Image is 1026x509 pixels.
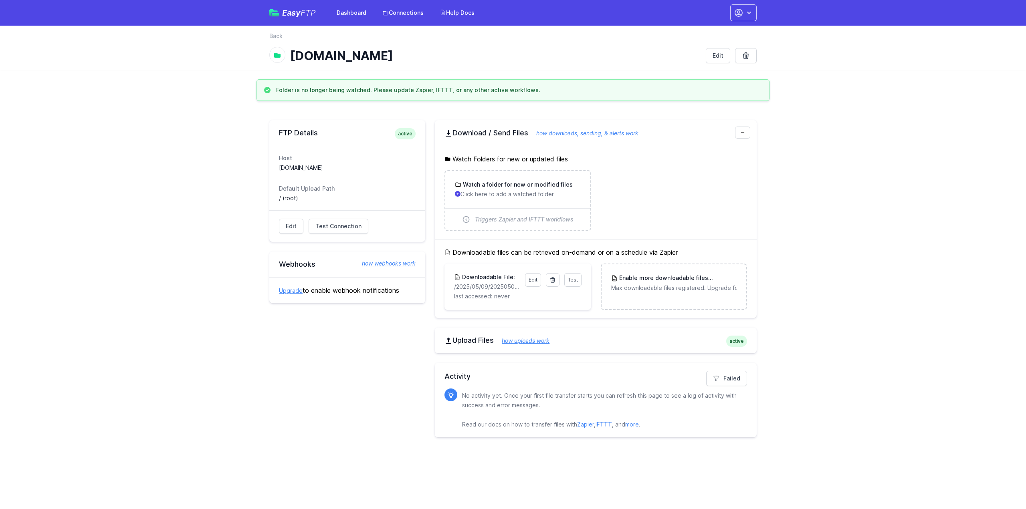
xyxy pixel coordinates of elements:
[618,274,737,282] h3: Enable more downloadable files
[269,32,283,40] a: Back
[279,185,416,193] dt: Default Upload Path
[435,6,479,20] a: Help Docs
[564,273,582,287] a: Test
[454,292,581,300] p: last accessed: never
[444,128,747,138] h2: Download / Send Files
[708,274,737,282] span: Upgrade
[625,421,639,428] a: more
[706,371,747,386] a: Failed
[301,8,316,18] span: FTP
[269,277,425,303] div: to enable webhook notifications
[269,9,316,17] a: EasyFTP
[525,273,541,287] a: Edit
[279,260,416,269] h2: Webhooks
[444,154,747,164] h5: Watch Folders for new or updated files
[460,273,515,281] h3: Downloadable File:
[568,277,578,283] span: Test
[444,371,747,382] h2: Activity
[475,215,574,223] span: Triggers Zapier and IFTTT workflows
[455,190,580,198] p: Click here to add a watched folder
[528,130,638,137] a: how downloads, sending, & alerts work
[454,283,520,291] p: /2025/05/09/20250509171559_inbound_0422652309_0756011820.mp3
[378,6,428,20] a: Connections
[726,336,747,347] span: active
[706,48,730,63] a: Edit
[354,260,416,268] a: how webhooks work
[315,222,362,230] span: Test Connection
[461,181,573,189] h3: Watch a folder for new or modified files
[444,247,747,257] h5: Downloadable files can be retrieved on-demand or on a schedule via Zapier
[279,128,416,138] h2: FTP Details
[269,32,757,45] nav: Breadcrumb
[279,219,303,234] a: Edit
[445,171,590,230] a: Watch a folder for new or modified files Click here to add a watched folder Triggers Zapier and I...
[602,264,746,302] a: Enable more downloadable filesUpgrade Max downloadable files registered. Upgrade for more.
[282,9,316,17] span: Easy
[276,86,540,94] h3: Folder is no longer being watched. Please update Zapier, IFTTT, or any other active workflows.
[279,164,416,172] dd: [DOMAIN_NAME]
[444,336,747,345] h2: Upload Files
[494,337,549,344] a: how uploads work
[309,219,368,234] a: Test Connection
[332,6,371,20] a: Dashboard
[395,128,416,139] span: active
[279,154,416,162] dt: Host
[269,9,279,16] img: easyftp_logo.png
[279,287,303,294] a: Upgrade
[611,284,737,292] p: Max downloadable files registered. Upgrade for more.
[577,421,594,428] a: Zapier
[462,391,741,429] p: No activity yet. Once your first file transfer starts you can refresh this page to see a log of a...
[279,194,416,202] dd: / (root)
[596,421,612,428] a: IFTTT
[290,48,699,63] h1: [DOMAIN_NAME]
